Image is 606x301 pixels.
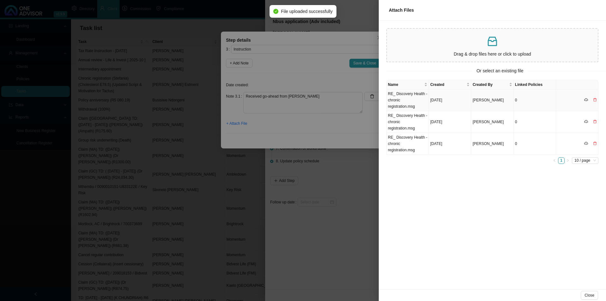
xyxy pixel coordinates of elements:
span: File uploaded successfully [281,8,332,15]
th: Linked Policies [514,80,556,89]
span: delete [593,98,597,102]
span: [PERSON_NAME] [472,120,504,124]
span: inboxDrag & drop files here or click to upload [387,29,598,62]
th: Name [387,80,429,89]
td: 0 [514,111,556,133]
span: [PERSON_NAME] [472,98,504,102]
td: 0 [514,89,556,111]
button: right [565,157,571,164]
td: [DATE] [429,111,471,133]
th: Created By [471,80,514,89]
span: [PERSON_NAME] [472,141,504,146]
li: Next Page [565,157,571,164]
button: Close [581,291,598,300]
span: cloud-download [584,141,588,145]
td: RE_ Discovery Health - chronic registration.msg [387,89,429,111]
li: Previous Page [551,157,558,164]
span: Created [430,81,465,88]
span: delete [593,120,597,123]
td: 0 [514,133,556,155]
span: right [566,159,569,162]
th: Created [429,80,471,89]
span: cloud-download [584,98,588,102]
button: left [551,157,558,164]
td: [DATE] [429,133,471,155]
span: inbox [486,35,499,48]
a: 1 [558,158,564,164]
span: Close [585,292,594,298]
td: RE_ Discovery Health - chronic registration.msg [387,111,429,133]
p: Drag & drop files here or click to upload [389,51,595,58]
span: delete [593,141,597,145]
span: left [553,159,556,162]
span: 10 / page [574,158,596,164]
div: Page Size [572,157,598,164]
span: Attach Files [389,8,414,13]
span: Or select an existing file [472,67,528,75]
span: cloud-download [584,120,588,123]
li: 1 [558,157,565,164]
td: RE_ Discovery Health - chronic registration.msg [387,133,429,155]
td: [DATE] [429,89,471,111]
span: Created By [472,81,508,88]
span: check-circle [273,9,278,14]
span: Name [388,81,423,88]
